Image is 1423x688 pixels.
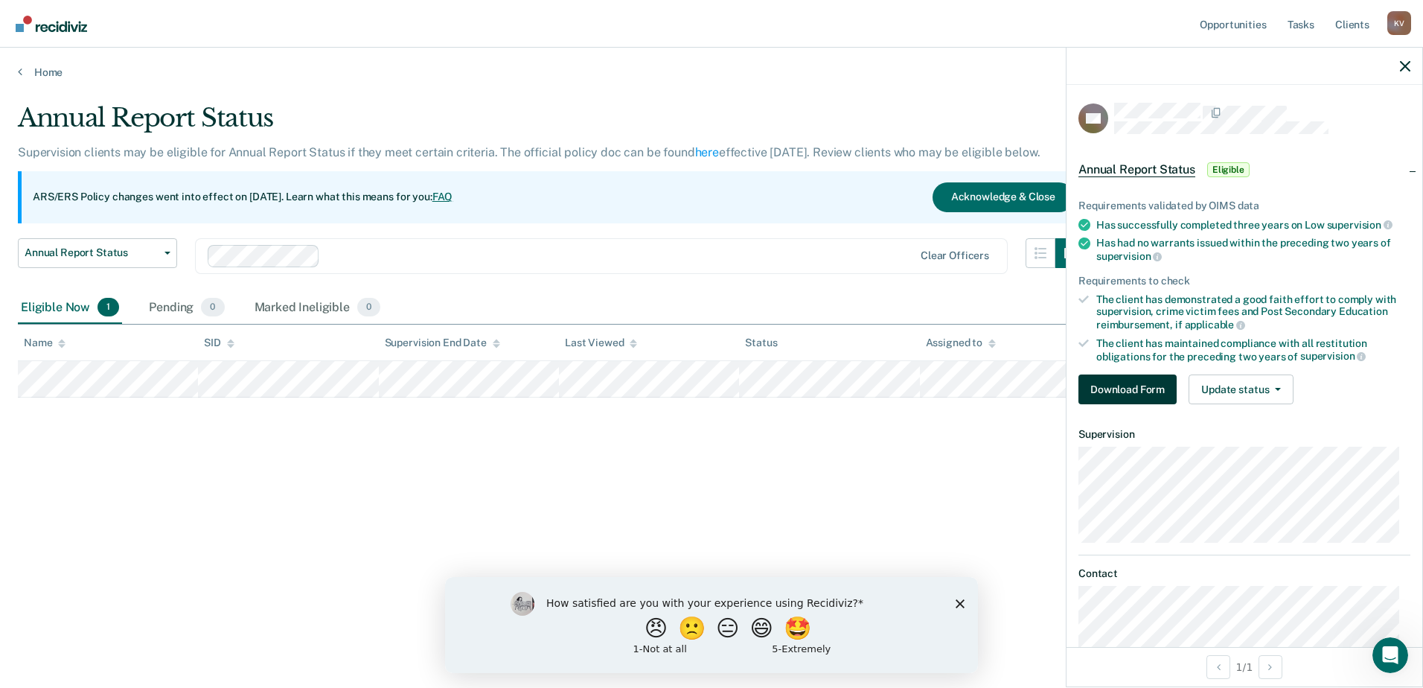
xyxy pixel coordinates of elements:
[97,298,119,317] span: 1
[1096,293,1410,331] div: The client has demonstrated a good faith effort to comply with supervision, crime victim fees and...
[432,191,453,203] a: FAQ
[1259,655,1282,679] button: Next Opportunity
[146,292,227,325] div: Pending
[33,190,453,205] p: ARS/ERS Policy changes went into effect on [DATE]. Learn what this means for you:
[1096,250,1162,262] span: supervision
[1078,567,1410,580] dt: Contact
[1387,11,1411,35] div: K V
[1096,237,1410,262] div: Has had no warrants issued within the preceding two years of
[18,145,1040,159] p: Supervision clients may be eligible for Annual Report Status if they meet certain criteria. The o...
[565,337,637,349] div: Last Viewed
[1206,655,1230,679] button: Previous Opportunity
[1207,162,1250,177] span: Eligible
[1078,375,1183,404] a: Navigate to form link
[24,337,65,349] div: Name
[1078,162,1195,177] span: Annual Report Status
[933,182,1074,212] button: Acknowledge & Close
[201,298,224,317] span: 0
[18,66,1405,79] a: Home
[1096,337,1410,363] div: The client has maintained compliance with all restitution obligations for the preceding two years of
[445,577,978,673] iframe: Survey by Kim from Recidiviz
[1372,637,1408,673] iframe: Intercom live chat
[18,103,1085,145] div: Annual Report Status
[1387,11,1411,35] button: Profile dropdown button
[16,16,87,32] img: Recidiviz
[204,337,234,349] div: SID
[385,337,500,349] div: Supervision End Date
[1067,146,1422,194] div: Annual Report StatusEligible
[1078,200,1410,212] div: Requirements validated by OIMS data
[1067,647,1422,687] div: 1 / 1
[18,292,122,325] div: Eligible Now
[1078,275,1410,287] div: Requirements to check
[926,337,996,349] div: Assigned to
[921,249,989,262] div: Clear officers
[1185,319,1245,331] span: applicable
[1096,218,1410,232] div: Has successfully completed three years on Low
[1327,219,1392,231] span: supervision
[1189,375,1294,404] button: Update status
[25,246,159,259] span: Annual Report Status
[357,298,380,317] span: 0
[1300,350,1366,362] span: supervision
[1078,375,1177,404] button: Download Form
[252,292,384,325] div: Marked Ineligible
[695,145,719,159] a: here
[745,337,777,349] div: Status
[1078,428,1410,441] dt: Supervision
